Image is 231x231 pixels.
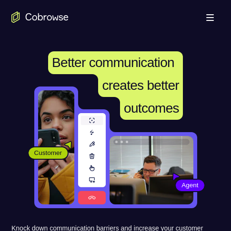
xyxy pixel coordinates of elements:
span: Better communication [52,55,174,70]
a: Go to the home page [11,11,69,23]
img: A customer holding their phone [38,90,74,204]
span: Agent [176,181,204,190]
span: Customer [29,148,68,158]
img: A series of tools used in co-browsing sessions [78,113,106,204]
span: creates better [102,78,179,93]
img: A customer support agent talking on the phone [110,136,193,204]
